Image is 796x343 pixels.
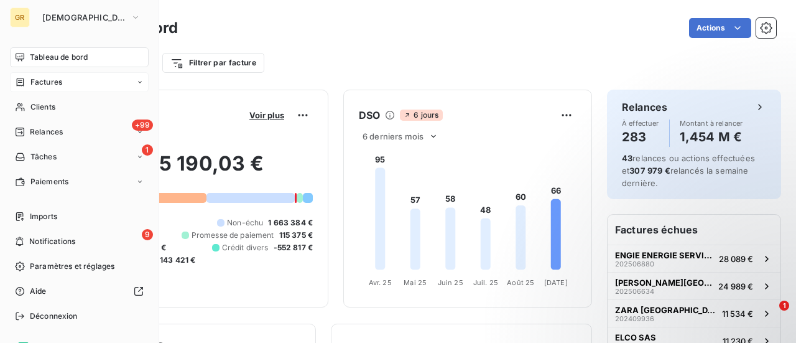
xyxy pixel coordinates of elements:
span: Tableau de bord [30,52,88,63]
span: Montant à relancer [680,120,743,127]
span: Déconnexion [30,311,78,322]
span: 202409936 [615,315,654,322]
span: Relances [30,126,63,138]
button: Filtrer par facture [162,53,264,73]
div: GR [10,7,30,27]
span: ELCO SAS [615,332,656,342]
span: Paramètres et réglages [30,261,114,272]
h4: 1,454 M € [680,127,743,147]
span: Paiements [30,176,68,187]
tspan: Août 25 [507,278,534,287]
span: 6 derniers mois [363,131,423,141]
span: 6 jours [400,110,442,121]
span: [DEMOGRAPHIC_DATA] [42,12,126,22]
h2: 3 135 190,03 € [70,151,313,189]
span: 1 663 384 € [268,217,313,228]
button: Actions [689,18,751,38]
a: Aide [10,281,149,301]
button: ZARA [GEOGRAPHIC_DATA]20240993611 534 € [608,299,780,327]
span: 43 [622,153,632,163]
span: 1 [142,144,153,156]
span: Promesse de paiement [192,230,274,241]
span: Imports [30,211,57,222]
tspan: [DATE] [544,278,568,287]
span: -552 817 € [274,242,313,253]
tspan: Mai 25 [404,278,427,287]
span: 307 979 € [629,166,670,176]
span: Voir plus [249,110,284,120]
span: Tâches [30,151,57,162]
span: À effectuer [622,120,659,127]
span: +99 [132,120,153,131]
tspan: Juin 25 [438,278,463,287]
tspan: Avr. 25 [369,278,392,287]
span: Aide [30,286,47,297]
span: Non-échu [227,217,263,228]
iframe: Intercom live chat [754,301,784,331]
span: 1 [779,301,789,311]
h6: DSO [359,108,380,123]
span: relances ou actions effectuées et relancés la semaine dernière. [622,153,755,188]
span: Factures [30,77,62,88]
span: 11 534 € [722,309,753,319]
span: 9 [142,229,153,240]
span: Clients [30,101,55,113]
span: -143 421 € [156,255,196,266]
span: ZARA [GEOGRAPHIC_DATA] [615,305,717,315]
span: Notifications [29,236,75,247]
h4: 283 [622,127,659,147]
span: Crédit divers [222,242,269,253]
iframe: Intercom notifications message [547,222,796,309]
h6: Factures échues [608,215,780,245]
tspan: Juil. 25 [473,278,498,287]
button: Voir plus [246,110,288,121]
h6: Relances [622,100,667,115]
span: 115 375 € [279,230,313,241]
